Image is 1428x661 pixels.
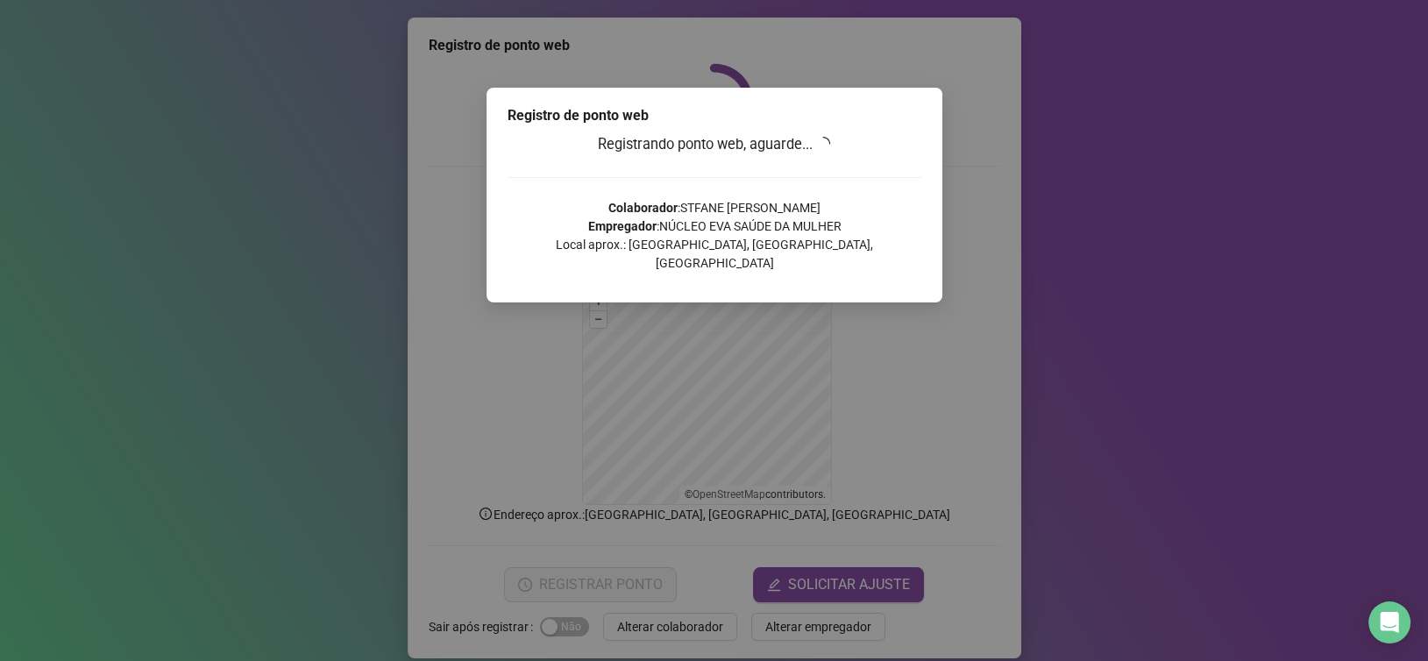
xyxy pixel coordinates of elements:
p: : STFANE [PERSON_NAME] : NÚCLEO EVA SAÚDE DA MULHER Local aprox.: [GEOGRAPHIC_DATA], [GEOGRAPHIC_... [508,199,921,273]
h3: Registrando ponto web, aguarde... [508,133,921,156]
div: Open Intercom Messenger [1368,601,1410,643]
strong: Colaborador [608,201,678,215]
div: Registro de ponto web [508,105,921,126]
strong: Empregador [587,219,656,233]
span: loading [816,137,830,151]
